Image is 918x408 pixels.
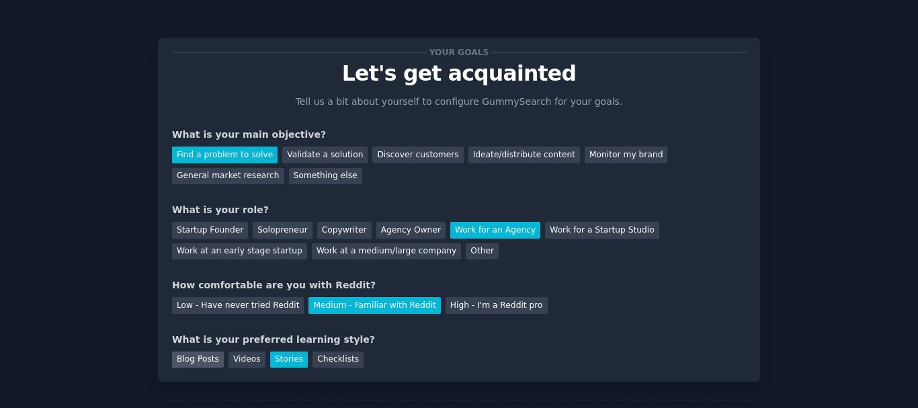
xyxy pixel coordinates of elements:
div: Other [466,243,499,260]
div: Work for a Startup Studio [545,222,659,239]
div: Low - Have never tried Reddit [172,297,304,314]
div: What is your preferred learning style? [172,333,746,347]
p: Tell us a bit about yourself to configure GummySearch for your goals. [290,95,628,109]
div: Work at an early stage startup [172,243,307,260]
div: Startup Founder [172,222,248,239]
div: Validate a solution [282,147,368,163]
div: High - I'm a Reddit pro [446,297,548,314]
div: Copywriter [317,222,372,239]
div: Discover customers [372,147,463,163]
div: General market research [172,168,284,185]
div: Solopreneur [253,222,312,239]
div: Work at a medium/large company [312,243,461,260]
div: Work for an Agency [450,222,540,239]
div: Videos [228,352,265,368]
span: Your goals [427,45,491,59]
div: Find a problem to solve [172,147,278,163]
div: Stories [270,352,308,368]
div: Checklists [312,352,364,368]
div: Monitor my brand [585,147,667,163]
div: Medium - Familiar with Reddit [308,297,440,314]
div: What is your role? [172,203,746,217]
div: What is your main objective? [172,128,746,142]
div: Agency Owner [376,222,446,239]
p: Let's get acquainted [172,62,746,85]
div: Something else [289,168,362,185]
div: Blog Posts [172,352,224,368]
div: How comfortable are you with Reddit? [172,278,746,292]
div: Ideate/distribute content [468,147,580,163]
